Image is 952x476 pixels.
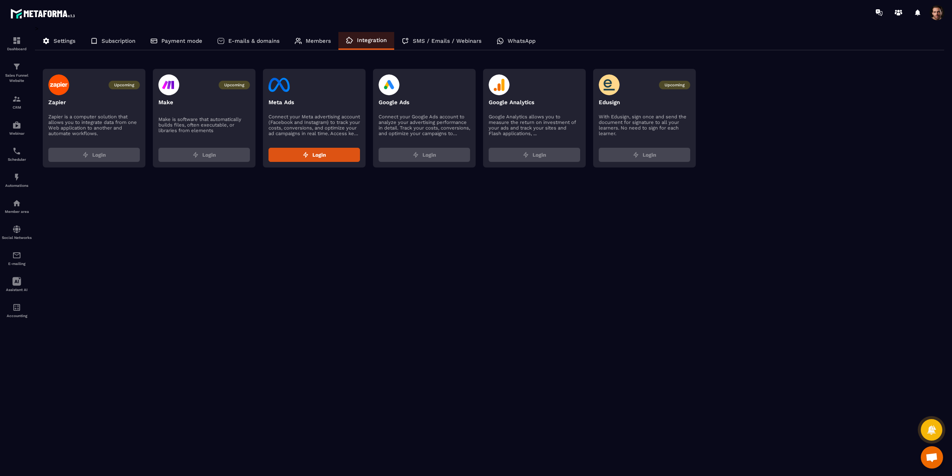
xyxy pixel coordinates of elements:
[109,81,140,89] span: Upcoming
[268,74,290,95] img: facebook-logo.eb727249.svg
[268,99,360,106] p: Meta Ads
[306,38,331,44] p: Members
[12,36,21,45] img: formation
[12,62,21,71] img: formation
[2,115,32,141] a: automationsautomationsWebinar
[54,38,75,44] p: Settings
[158,116,250,133] p: Make is software that automatically builds files, often executable, or libraries from elements
[2,157,32,162] p: Scheduler
[2,141,32,167] a: schedulerschedulerScheduler
[268,114,360,136] p: Connect your Meta advertising account (Facebook and Instagram) to track your costs, conversions, ...
[659,81,690,89] span: Upcoming
[2,236,32,240] p: Social Networks
[921,446,943,469] div: Open chat
[12,303,21,312] img: accountant
[158,99,250,106] p: Make
[92,151,106,159] span: Login
[2,73,32,83] p: Sales Funnel Website
[2,47,32,51] p: Dashboard
[2,89,32,115] a: formationformationCRM
[379,74,400,95] img: google-ads-logo.4cdbfafa.svg
[2,271,32,297] a: Assistant AI
[12,147,21,156] img: scheduler
[12,121,21,130] img: automations
[489,74,510,95] img: google-analytics-logo.594682c4.svg
[202,151,216,159] span: Login
[312,151,326,159] span: Login
[12,199,21,208] img: automations
[12,225,21,234] img: social-network
[489,114,580,136] p: Google Analytics allows you to measure the return on investment of your ads and track your sites ...
[2,183,32,188] p: Automations
[2,131,32,135] p: Webinar
[2,57,32,89] a: formationformationSales Funnel Website
[158,148,250,162] button: Login
[2,167,32,193] a: automationsautomationsAutomations
[599,74,620,95] img: edusign-logo.5fe905fa.svg
[599,99,690,106] p: Edusign
[599,114,690,136] p: With Edusign, sign once and send the document for signature to all your learners. No need to sign...
[2,193,32,219] a: automationsautomationsMember area
[357,37,387,44] p: Integration
[48,99,140,106] p: Zapier
[422,151,436,159] span: Login
[161,38,202,44] p: Payment mode
[2,288,32,292] p: Assistant AI
[219,81,250,89] span: Upcoming
[12,251,21,260] img: email
[523,152,529,158] img: zap.8ac5aa27.svg
[489,148,580,162] button: Login
[268,148,360,162] button: Login
[2,245,32,271] a: emailemailE-mailing
[633,152,639,158] img: zap.8ac5aa27.svg
[48,74,70,95] img: zapier-logo.003d59f5.svg
[2,31,32,57] a: formationformationDashboard
[489,99,580,106] p: Google Analytics
[228,38,280,44] p: E-mails & domains
[12,95,21,103] img: formation
[2,297,32,323] a: accountantaccountantAccounting
[413,152,419,158] img: zap.8ac5aa27.svg
[2,210,32,214] p: Member area
[2,262,32,266] p: E-mailing
[2,105,32,109] p: CRM
[643,151,656,159] span: Login
[599,148,690,162] button: Login
[193,152,199,158] img: zap.8ac5aa27.svg
[413,38,482,44] p: SMS / Emails / Webinars
[48,114,140,136] p: Zapier is a computer solution that allows you to integrate data from one Web application to anoth...
[83,152,89,158] img: zap.8ac5aa27.svg
[303,152,309,158] img: zap.8ac5aa27.svg
[2,219,32,245] a: social-networksocial-networkSocial Networks
[158,74,179,95] img: make-logo.47d65c36.svg
[12,173,21,182] img: automations
[533,151,546,159] span: Login
[379,148,470,162] button: Login
[2,314,32,318] p: Accounting
[379,114,470,136] p: Connect your Google Ads account to analyze your advertising performance in detail. Track your cos...
[102,38,135,44] p: Subscription
[379,99,470,106] p: Google Ads
[35,25,945,179] div: >
[10,7,77,20] img: logo
[508,38,535,44] p: WhatsApp
[48,148,140,162] button: Login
